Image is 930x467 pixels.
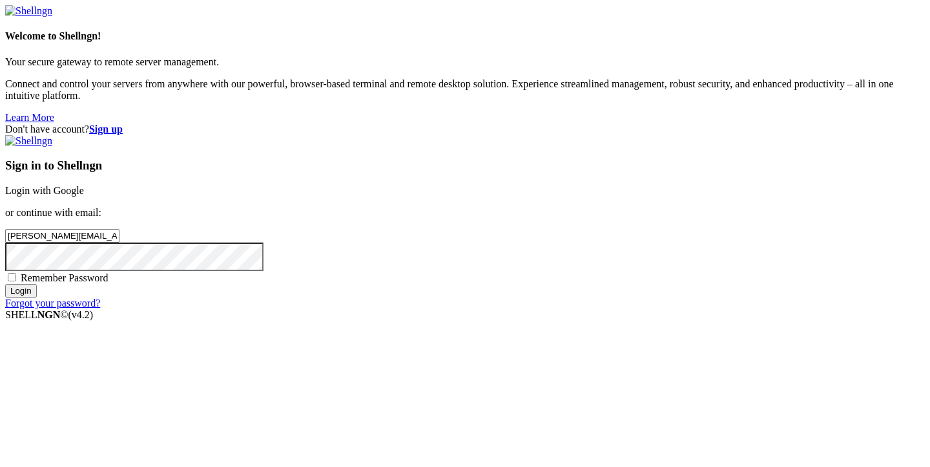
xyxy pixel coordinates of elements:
[8,273,16,281] input: Remember Password
[5,229,119,243] input: Email address
[68,309,94,320] span: 4.2.0
[21,272,108,283] span: Remember Password
[5,112,54,123] a: Learn More
[5,284,37,298] input: Login
[5,309,93,320] span: SHELL ©
[89,124,123,135] a: Sign up
[5,158,925,173] h3: Sign in to Shellngn
[5,56,925,68] p: Your secure gateway to remote server management.
[5,124,925,135] div: Don't have account?
[5,298,100,309] a: Forgot your password?
[5,30,925,42] h4: Welcome to Shellngn!
[5,185,84,196] a: Login with Google
[5,78,925,102] p: Connect and control your servers from anywhere with our powerful, browser-based terminal and remo...
[5,5,52,17] img: Shellngn
[5,207,925,219] p: or continue with email:
[5,135,52,147] img: Shellngn
[37,309,61,320] b: NGN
